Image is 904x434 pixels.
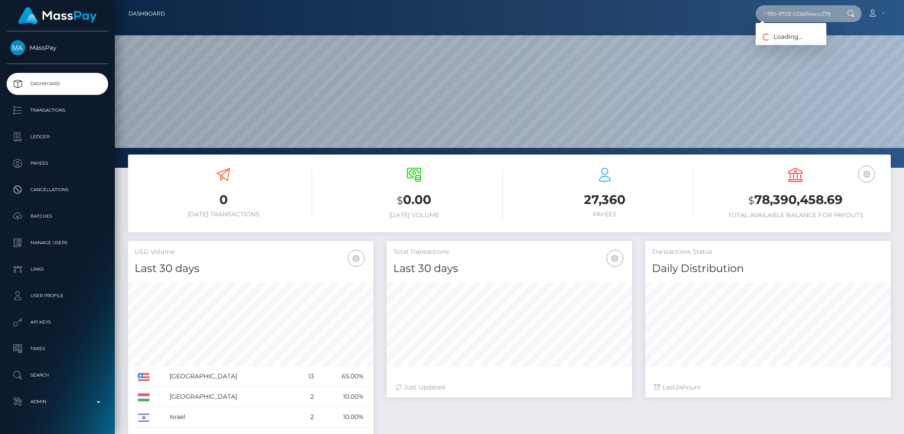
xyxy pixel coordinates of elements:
p: User Profile [10,289,105,302]
h5: USD Volume [135,248,367,257]
h3: 27,360 [516,191,693,208]
div: Last hours [654,383,882,392]
h4: Daily Distribution [652,261,884,276]
a: Cancellations [7,179,108,201]
img: US.png [138,373,150,381]
p: Cancellations [10,183,105,196]
td: 2 [296,407,317,427]
h5: Total Transactions [393,248,625,257]
span: 24 [675,383,683,391]
h6: [DATE] Volume [325,211,503,219]
p: Transactions [10,104,105,117]
h6: [DATE] Transactions [135,211,312,218]
p: Payees [10,157,105,170]
h3: 78,390,458.69 [707,191,884,209]
a: Batches [7,205,108,227]
td: 13 [296,366,317,387]
a: Admin [7,391,108,413]
td: 10.00% [317,407,367,427]
img: MassPay Logo [18,7,97,24]
p: Admin [10,395,105,408]
p: Ledger [10,130,105,143]
a: Payees [7,152,108,174]
a: Manage Users [7,232,108,254]
td: Israel [166,407,296,427]
a: Search [7,364,108,386]
h6: Payees [516,211,693,218]
small: $ [748,194,754,207]
h3: 0.00 [325,191,503,209]
h4: Last 30 days [135,261,367,276]
a: Taxes [7,338,108,360]
a: Transactions [7,99,108,121]
small: $ [397,194,403,207]
a: Links [7,258,108,280]
a: User Profile [7,285,108,307]
h4: Last 30 days [393,261,625,276]
a: Dashboard [7,73,108,95]
span: Loading... [756,33,802,41]
h6: Total Available Balance for Payouts [707,211,884,219]
img: HU.png [138,393,150,401]
td: [GEOGRAPHIC_DATA] [166,387,296,407]
td: 65.00% [317,366,367,387]
img: MassPay [10,40,25,55]
p: Dashboard [10,77,105,91]
p: Taxes [10,342,105,355]
p: Manage Users [10,236,105,249]
a: Ledger [7,126,108,148]
span: MassPay [7,44,108,52]
td: 10.00% [317,387,367,407]
p: Batches [10,210,105,223]
input: Search... [756,5,839,22]
p: Links [10,263,105,276]
a: API Keys [7,311,108,333]
h3: 0 [135,191,312,208]
div: Just Updated [395,383,623,392]
h5: Transactions Status [652,248,884,257]
img: IL.png [138,414,150,422]
td: [GEOGRAPHIC_DATA] [166,366,296,387]
a: Dashboard [128,4,165,23]
p: API Keys [10,316,105,329]
td: 2 [296,387,317,407]
p: Search [10,369,105,382]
